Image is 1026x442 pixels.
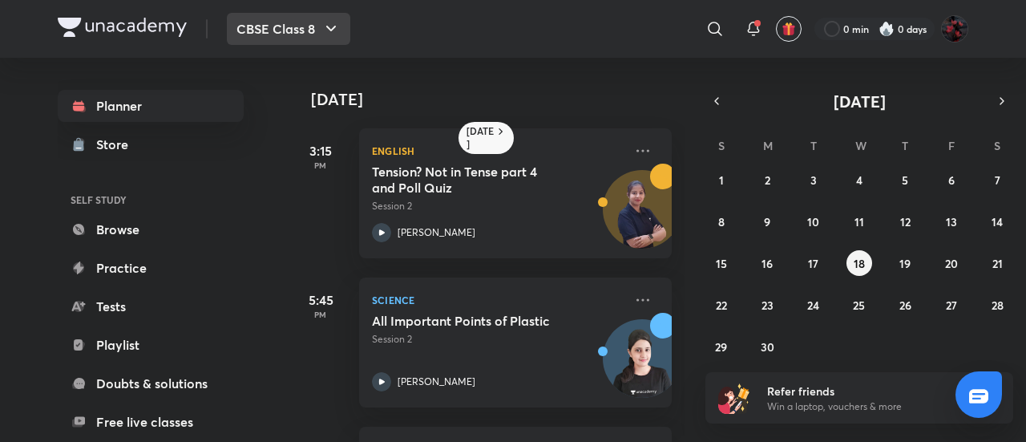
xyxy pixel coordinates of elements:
[311,90,688,109] h4: [DATE]
[846,209,872,234] button: June 11, 2025
[939,209,964,234] button: June 13, 2025
[467,125,495,151] h6: [DATE]
[709,209,734,234] button: June 8, 2025
[892,250,918,276] button: June 19, 2025
[754,334,780,359] button: June 30, 2025
[846,250,872,276] button: June 18, 2025
[782,22,796,36] img: avatar
[289,310,353,319] p: PM
[716,256,727,271] abbr: June 15, 2025
[992,298,1004,313] abbr: June 28, 2025
[761,298,774,313] abbr: June 23, 2025
[900,214,911,229] abbr: June 12, 2025
[984,292,1010,318] button: June 28, 2025
[289,160,353,170] p: PM
[372,141,624,160] p: English
[853,298,865,313] abbr: June 25, 2025
[994,138,1000,153] abbr: Saturday
[372,290,624,310] p: Science
[801,250,826,276] button: June 17, 2025
[58,406,244,438] a: Free live classes
[846,167,872,193] button: June 4, 2025
[992,214,1003,229] abbr: June 14, 2025
[761,256,773,271] abbr: June 16, 2025
[719,172,724,188] abbr: June 1, 2025
[892,167,918,193] button: June 5, 2025
[763,138,773,153] abbr: Monday
[289,141,353,160] h5: 3:15
[754,250,780,276] button: June 16, 2025
[807,214,819,229] abbr: June 10, 2025
[398,375,475,389] p: [PERSON_NAME]
[941,15,968,43] img: Ananya
[718,382,750,414] img: referral
[948,172,955,188] abbr: June 6, 2025
[709,292,734,318] button: June 22, 2025
[948,138,955,153] abbr: Friday
[398,225,475,240] p: [PERSON_NAME]
[728,90,991,112] button: [DATE]
[899,256,911,271] abbr: June 19, 2025
[946,298,957,313] abbr: June 27, 2025
[604,328,681,405] img: Avatar
[372,199,624,213] p: Session 2
[801,292,826,318] button: June 24, 2025
[767,383,964,399] h6: Refer friends
[58,18,187,37] img: Company Logo
[854,256,865,271] abbr: June 18, 2025
[856,172,862,188] abbr: June 4, 2025
[764,214,770,229] abbr: June 9, 2025
[761,339,774,355] abbr: June 30, 2025
[716,298,727,313] abbr: June 22, 2025
[58,128,244,160] a: Store
[372,313,572,329] h5: All Important Points of Plastic
[227,13,350,45] button: CBSE Class 8
[709,167,734,193] button: June 1, 2025
[765,172,770,188] abbr: June 2, 2025
[58,290,244,322] a: Tests
[801,167,826,193] button: June 3, 2025
[854,214,864,229] abbr: June 11, 2025
[718,138,725,153] abbr: Sunday
[892,209,918,234] button: June 12, 2025
[899,298,911,313] abbr: June 26, 2025
[58,329,244,361] a: Playlist
[754,292,780,318] button: June 23, 2025
[902,138,908,153] abbr: Thursday
[58,18,187,41] a: Company Logo
[810,172,817,188] abbr: June 3, 2025
[879,21,895,37] img: streak
[58,186,244,213] h6: SELF STUDY
[754,167,780,193] button: June 2, 2025
[939,250,964,276] button: June 20, 2025
[718,214,725,229] abbr: June 8, 2025
[902,172,908,188] abbr: June 5, 2025
[984,167,1010,193] button: June 7, 2025
[289,290,353,310] h5: 5:45
[604,179,681,256] img: Avatar
[807,298,819,313] abbr: June 24, 2025
[810,138,817,153] abbr: Tuesday
[992,256,1003,271] abbr: June 21, 2025
[846,292,872,318] button: June 25, 2025
[892,292,918,318] button: June 26, 2025
[939,167,964,193] button: June 6, 2025
[372,164,572,196] h5: Tension? Not in Tense part 4 and Poll Quiz
[58,213,244,245] a: Browse
[939,292,964,318] button: June 27, 2025
[808,256,818,271] abbr: June 17, 2025
[945,256,958,271] abbr: June 20, 2025
[834,91,886,112] span: [DATE]
[776,16,802,42] button: avatar
[995,172,1000,188] abbr: June 7, 2025
[855,138,866,153] abbr: Wednesday
[372,332,624,347] p: Session 2
[984,209,1010,234] button: June 14, 2025
[58,252,244,284] a: Practice
[58,90,244,122] a: Planner
[767,399,964,414] p: Win a laptop, vouchers & more
[709,250,734,276] button: June 15, 2025
[946,214,957,229] abbr: June 13, 2025
[96,135,138,154] div: Store
[58,367,244,399] a: Doubts & solutions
